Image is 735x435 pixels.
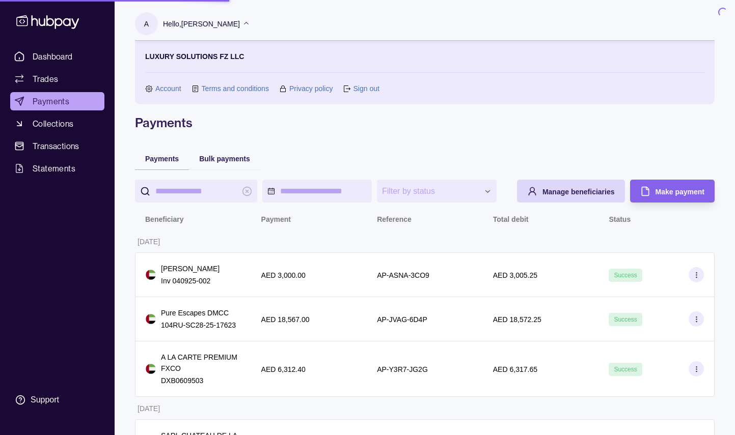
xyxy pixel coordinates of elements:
p: A [144,18,149,30]
p: [PERSON_NAME] [161,263,220,274]
span: Trades [33,73,58,85]
p: Pure Escapes DMCC [161,307,236,318]
img: ae [146,364,156,374]
span: Payments [33,95,69,107]
img: ae [146,314,156,324]
p: AED 3,000.00 [261,271,306,279]
a: Privacy policy [289,83,333,94]
p: AED 6,312.40 [261,365,306,373]
p: AED 18,572.25 [493,315,541,324]
p: DXB0609503 [161,375,241,386]
p: Hello, [PERSON_NAME] [163,18,240,30]
p: Reference [377,215,412,223]
a: Collections [10,114,104,133]
div: Support [31,394,59,405]
a: Trades [10,70,104,88]
h1: Payments [135,114,715,131]
a: Terms and conditions [202,83,269,94]
span: Success [614,366,637,373]
p: Payment [261,215,291,223]
p: AED 6,317.65 [493,365,537,373]
a: Transactions [10,137,104,155]
span: Make payment [656,188,704,196]
p: Status [609,215,631,223]
span: Manage beneficiaries [542,188,615,196]
p: AED 3,005.25 [493,271,537,279]
button: Manage beneficiaries [517,180,625,202]
p: 104RU-SC28-25-17623 [161,320,236,331]
p: AP-Y3R7-JG2G [377,365,428,373]
span: Dashboard [33,50,73,63]
a: Payments [10,92,104,110]
p: AP-JVAG-6D4P [377,315,427,324]
span: Payments [145,155,179,163]
p: Inv 040925-002 [161,275,220,286]
span: Transactions [33,140,79,152]
input: search [155,180,237,202]
p: LUXURY SOLUTIONS FZ LLC [145,51,244,62]
p: [DATE] [138,404,160,413]
p: Total debit [493,215,529,223]
p: AP-ASNA-3CO9 [377,271,429,279]
a: Account [155,83,181,94]
a: Support [10,389,104,411]
a: Statements [10,159,104,178]
a: Sign out [353,83,379,94]
button: Make payment [630,180,715,202]
p: [DATE] [138,238,160,246]
span: Bulk payments [199,155,250,163]
span: Success [614,316,637,323]
span: Collections [33,118,73,130]
img: ae [146,270,156,280]
p: Beneficiary [145,215,183,223]
span: Statements [33,162,75,175]
p: AED 18,567.00 [261,315,310,324]
span: Success [614,272,637,279]
a: Dashboard [10,47,104,66]
p: A LA CARTE PREMIUM FXCO [161,352,241,374]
